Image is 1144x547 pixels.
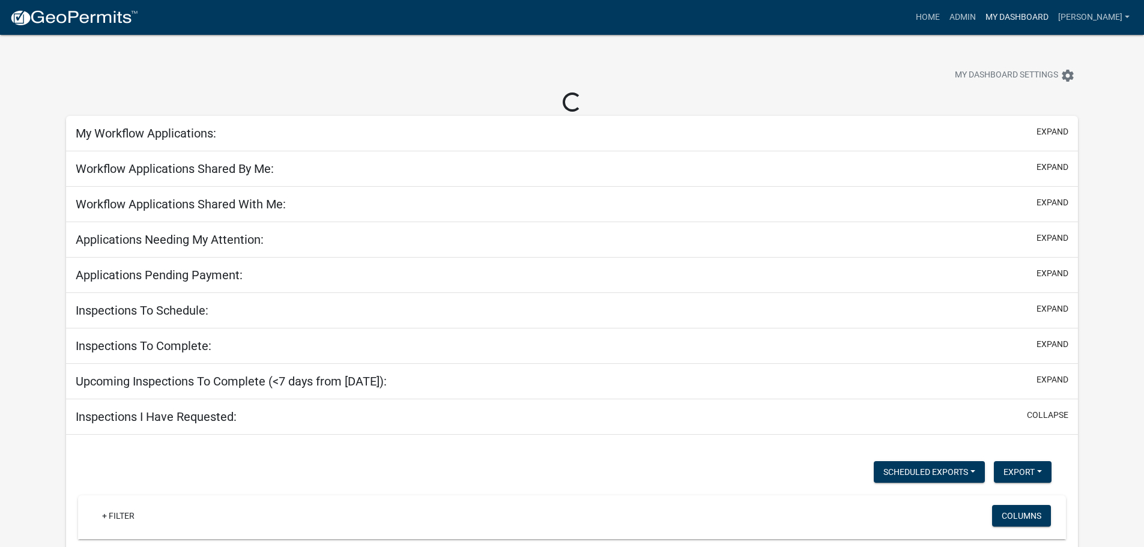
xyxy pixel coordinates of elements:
h5: Inspections I Have Requested: [76,409,237,424]
button: My Dashboard Settingssettings [945,64,1085,87]
button: Scheduled Exports [874,461,985,483]
h5: Applications Pending Payment: [76,268,243,282]
a: Admin [945,6,981,29]
button: expand [1037,232,1068,244]
button: expand [1037,161,1068,174]
h5: Inspections To Schedule: [76,303,208,318]
h5: Workflow Applications Shared With Me: [76,197,286,211]
h5: Upcoming Inspections To Complete (<7 days from [DATE]): [76,374,387,388]
i: settings [1061,68,1075,83]
button: collapse [1027,409,1068,422]
a: + Filter [92,505,144,527]
span: My Dashboard Settings [955,68,1058,83]
button: expand [1037,338,1068,351]
button: Columns [992,505,1051,527]
a: My Dashboard [981,6,1053,29]
button: expand [1037,303,1068,315]
h5: Workflow Applications Shared By Me: [76,162,274,176]
a: [PERSON_NAME] [1053,6,1134,29]
h5: Inspections To Complete: [76,339,211,353]
h5: My Workflow Applications: [76,126,216,141]
button: expand [1037,267,1068,280]
a: Home [911,6,945,29]
h5: Applications Needing My Attention: [76,232,264,247]
button: Export [994,461,1052,483]
button: expand [1037,373,1068,386]
button: expand [1037,125,1068,138]
button: expand [1037,196,1068,209]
